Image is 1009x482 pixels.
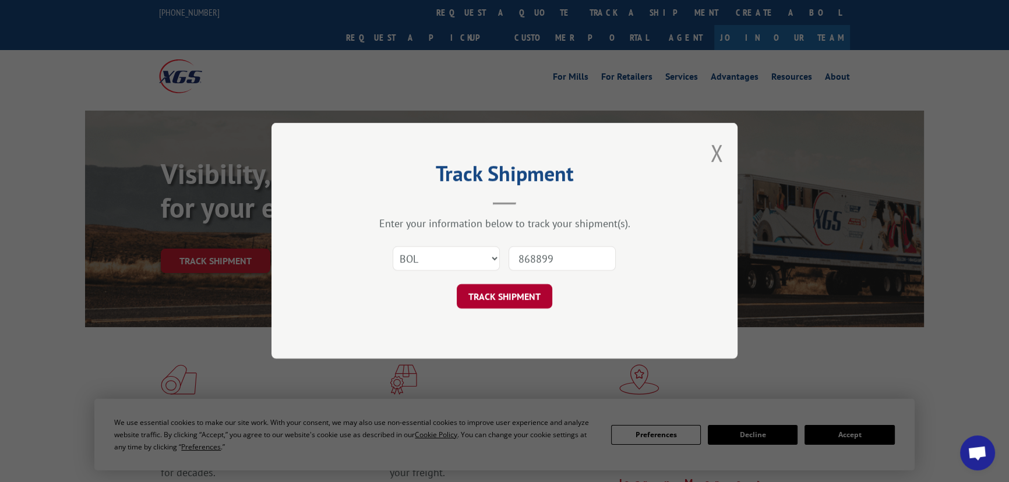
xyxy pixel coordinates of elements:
div: Enter your information below to track your shipment(s). [330,217,679,231]
button: Close modal [710,137,723,168]
div: Open chat [960,435,995,470]
button: TRACK SHIPMENT [457,285,552,309]
input: Number(s) [509,247,616,271]
h2: Track Shipment [330,165,679,187]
